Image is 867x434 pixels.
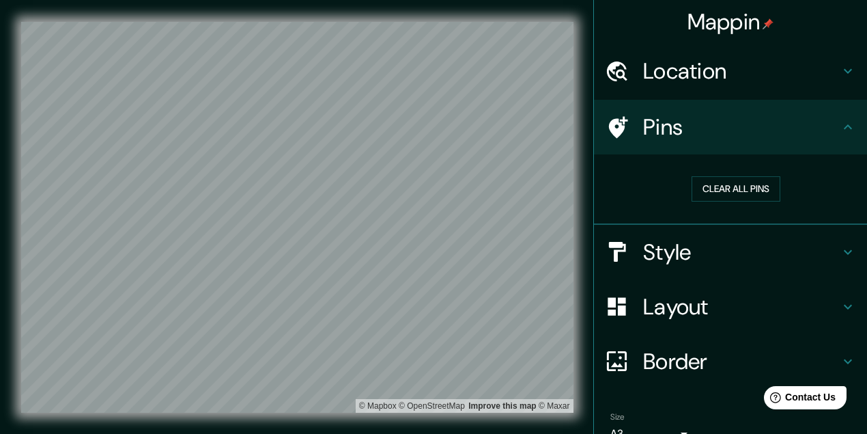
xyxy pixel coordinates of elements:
h4: Mappin [687,8,774,36]
h4: Border [643,348,840,375]
div: Style [594,225,867,280]
h4: Pins [643,113,840,141]
button: Clear all pins [692,176,780,202]
a: OpenStreetMap [399,401,465,411]
h4: Style [643,239,840,266]
a: Maxar [539,401,570,411]
div: Pins [594,100,867,154]
h4: Location [643,57,840,85]
a: Mapbox [359,401,397,411]
a: Map feedback [468,401,536,411]
div: Location [594,44,867,98]
h4: Layout [643,293,840,321]
canvas: Map [21,22,573,413]
img: pin-icon.png [763,18,773,29]
div: Border [594,334,867,389]
iframe: Help widget launcher [745,381,852,419]
div: Layout [594,280,867,334]
label: Size [610,411,625,422]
